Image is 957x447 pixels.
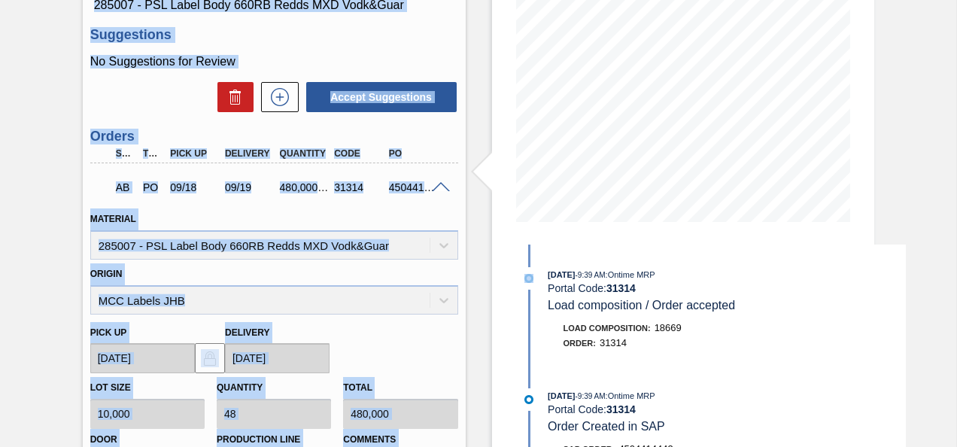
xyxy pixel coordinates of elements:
[524,274,533,283] img: atual
[112,148,138,159] div: Step
[276,148,335,159] div: Quantity
[330,148,389,159] div: Code
[139,181,165,193] div: Purchase order
[299,81,458,114] div: Accept Suggestions
[90,327,127,338] label: Pick up
[548,420,665,433] span: Order Created in SAP
[548,391,575,400] span: [DATE]
[276,181,335,193] div: 480,000.000
[343,382,372,393] label: Total
[564,324,651,333] span: Load Composition :
[90,27,458,43] h3: Suggestions
[548,270,575,279] span: [DATE]
[116,181,134,193] p: AB
[210,82,254,112] div: Delete Suggestions
[606,282,636,294] strong: 31314
[166,148,225,159] div: Pick up
[548,299,735,312] span: Load composition / Order accepted
[221,181,280,193] div: 09/19/2025
[564,339,596,348] span: Order :
[524,395,533,404] img: atual
[225,343,330,373] input: mm/dd/yyyy
[600,337,627,348] span: 31314
[90,269,123,279] label: Origin
[217,382,263,393] label: Quantity
[225,327,270,338] label: Delivery
[385,148,444,159] div: PO
[90,129,458,144] h3: Orders
[201,349,219,367] img: locked
[330,181,389,193] div: 31314
[576,271,606,279] span: - 9:39 AM
[139,148,165,159] div: Type
[385,181,444,193] div: 4504414443
[166,181,225,193] div: 09/18/2025
[90,382,131,393] label: Lot size
[606,391,655,400] span: : Ontime MRP
[195,343,225,373] button: locked
[90,343,195,373] input: mm/dd/yyyy
[90,214,136,224] label: Material
[606,403,636,415] strong: 31314
[90,55,458,68] p: No Suggestions for Review
[548,282,905,294] div: Portal Code:
[254,82,299,112] div: New suggestion
[576,392,606,400] span: - 9:39 AM
[655,322,682,333] span: 18669
[548,403,905,415] div: Portal Code:
[306,82,457,112] button: Accept Suggestions
[112,171,138,204] div: Awaiting Billing
[221,148,280,159] div: Delivery
[606,270,655,279] span: : Ontime MRP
